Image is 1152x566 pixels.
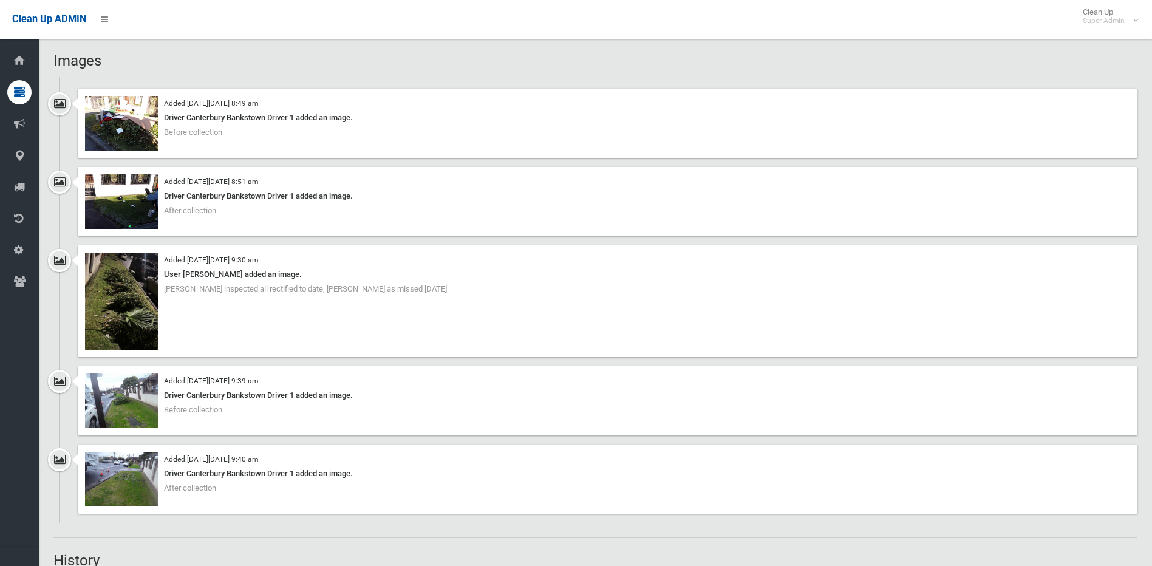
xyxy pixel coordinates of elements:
[164,377,258,385] small: Added [DATE][DATE] 9:39 am
[1077,7,1137,26] span: Clean Up
[85,96,158,151] img: 2025-08-1808.49.471704485590010518279.jpg
[164,256,258,264] small: Added [DATE][DATE] 9:30 am
[164,284,447,293] span: [PERSON_NAME] inspected all rectified to date, [PERSON_NAME] as missed [DATE]
[85,174,158,229] img: 2025-08-1808.51.294254177806389160772.jpg
[85,373,158,428] img: 2025-08-2009.39.231456019032222135896.jpg
[85,452,158,506] img: 2025-08-2009.40.505880884801956324592.jpg
[164,206,216,215] span: After collection
[164,455,258,463] small: Added [DATE][DATE] 9:40 am
[85,466,1130,481] div: Driver Canterbury Bankstown Driver 1 added an image.
[85,267,1130,282] div: User [PERSON_NAME] added an image.
[164,405,222,414] span: Before collection
[164,99,258,107] small: Added [DATE][DATE] 8:49 am
[53,53,1137,69] h2: Images
[12,13,86,25] span: Clean Up ADMIN
[85,388,1130,403] div: Driver Canterbury Bankstown Driver 1 added an image.
[164,483,216,493] span: After collection
[85,189,1130,203] div: Driver Canterbury Bankstown Driver 1 added an image.
[85,111,1130,125] div: Driver Canterbury Bankstown Driver 1 added an image.
[164,128,222,137] span: Before collection
[164,177,258,186] small: Added [DATE][DATE] 8:51 am
[1083,16,1125,26] small: Super Admin
[85,253,158,350] img: 38e1f50f-9602-4117-9df3-f4e0bd644102.jpg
